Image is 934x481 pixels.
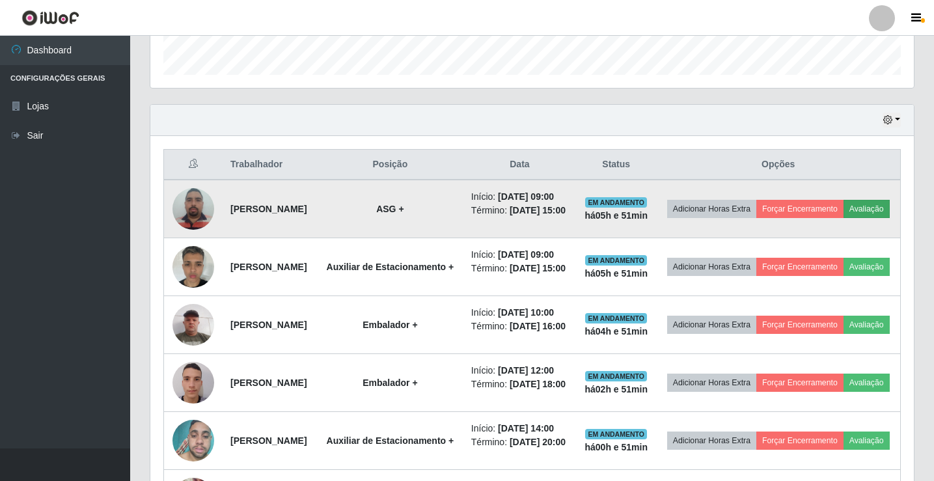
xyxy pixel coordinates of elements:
th: Posição [317,150,463,180]
strong: [PERSON_NAME] [230,320,307,330]
strong: Embalador + [363,378,417,388]
strong: há 05 h e 51 min [584,268,648,279]
span: EM ANDAMENTO [585,429,647,439]
li: Término: [471,320,568,333]
strong: [PERSON_NAME] [230,204,307,214]
time: [DATE] 15:00 [510,205,566,215]
button: Adicionar Horas Extra [667,258,756,276]
time: [DATE] 14:00 [498,423,554,433]
time: [DATE] 10:00 [498,307,554,318]
time: [DATE] 20:00 [510,437,566,447]
time: [DATE] 09:00 [498,191,554,202]
strong: Embalador + [363,320,417,330]
button: Avaliação [844,316,890,334]
time: [DATE] 18:00 [510,379,566,389]
strong: Auxiliar de Estacionamento + [327,435,454,446]
img: CoreUI Logo [21,10,79,26]
strong: ASG + [376,204,404,214]
li: Término: [471,204,568,217]
button: Avaliação [844,432,890,450]
button: Adicionar Horas Extra [667,316,756,334]
button: Adicionar Horas Extra [667,200,756,218]
button: Forçar Encerramento [756,200,844,218]
li: Início: [471,248,568,262]
th: Trabalhador [223,150,317,180]
button: Forçar Encerramento [756,258,844,276]
li: Término: [471,262,568,275]
strong: há 00 h e 51 min [584,442,648,452]
button: Forçar Encerramento [756,316,844,334]
button: Avaliação [844,200,890,218]
li: Início: [471,306,568,320]
button: Avaliação [844,258,890,276]
li: Término: [471,435,568,449]
img: 1748551724527.jpeg [172,413,214,469]
li: Início: [471,364,568,378]
th: Status [576,150,656,180]
li: Início: [471,190,568,204]
span: EM ANDAMENTO [585,371,647,381]
button: Forçar Encerramento [756,374,844,392]
img: 1714228813172.jpeg [172,355,214,410]
time: [DATE] 09:00 [498,249,554,260]
button: Adicionar Horas Extra [667,374,756,392]
strong: há 04 h e 51 min [584,326,648,337]
img: 1686264689334.jpeg [172,181,214,236]
span: EM ANDAMENTO [585,197,647,208]
li: Início: [471,422,568,435]
strong: [PERSON_NAME] [230,435,307,446]
th: Opções [656,150,900,180]
button: Adicionar Horas Extra [667,432,756,450]
img: 1709375112510.jpeg [172,297,214,352]
span: EM ANDAMENTO [585,313,647,323]
strong: Auxiliar de Estacionamento + [327,262,454,272]
strong: há 05 h e 51 min [584,210,648,221]
button: Forçar Encerramento [756,432,844,450]
span: EM ANDAMENTO [585,255,647,266]
button: Avaliação [844,374,890,392]
strong: há 02 h e 51 min [584,384,648,394]
img: 1753187317343.jpeg [172,239,214,294]
li: Término: [471,378,568,391]
strong: [PERSON_NAME] [230,378,307,388]
th: Data [463,150,576,180]
strong: [PERSON_NAME] [230,262,307,272]
time: [DATE] 16:00 [510,321,566,331]
time: [DATE] 15:00 [510,263,566,273]
time: [DATE] 12:00 [498,365,554,376]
